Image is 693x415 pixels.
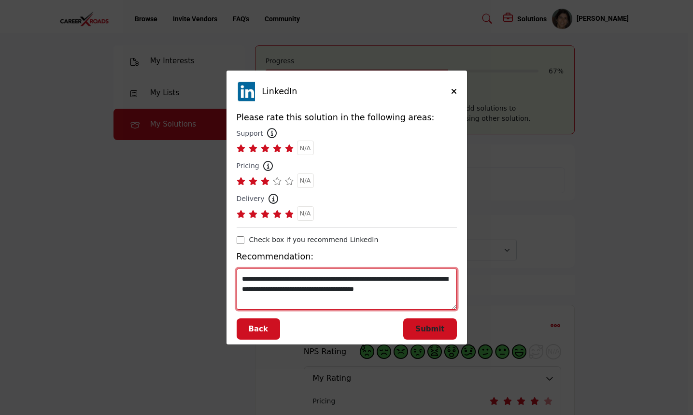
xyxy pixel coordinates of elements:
[300,210,311,217] span: N/A
[249,235,379,245] label: Check box if you recommend LinkedIn
[237,195,265,203] h6: How would you rate their delivery?
[403,318,456,340] button: Submit
[237,113,457,123] h5: Please rate this solution in the following areas:
[451,86,457,97] button: Close
[262,86,451,97] h5: LinkedIn
[237,162,259,170] h6: How would you rate their pricing?
[300,144,311,152] span: N/A
[300,177,311,184] span: N/A
[415,325,444,333] span: Submit
[237,318,280,340] button: Back
[237,129,263,138] h6: How would you rate their support?
[237,81,258,102] img: LinkedIn Logo
[237,252,457,262] h5: Recommendation:
[249,325,268,333] span: Back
